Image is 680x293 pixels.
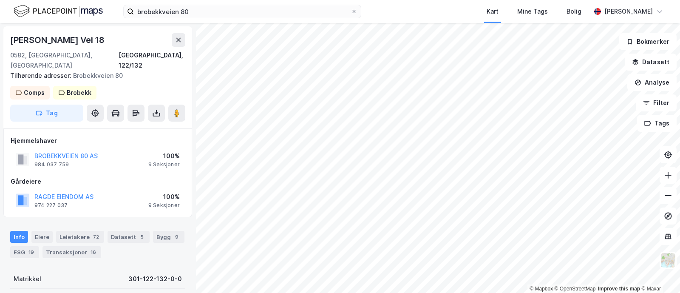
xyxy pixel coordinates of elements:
[567,6,581,17] div: Bolig
[14,4,103,19] img: logo.f888ab2527a4732fd821a326f86c7f29.svg
[10,33,106,47] div: [PERSON_NAME] Vei 18
[119,50,185,71] div: [GEOGRAPHIC_DATA], 122/132
[604,6,653,17] div: [PERSON_NAME]
[89,248,98,256] div: 16
[31,231,53,243] div: Eiere
[14,274,41,284] div: Matrikkel
[148,151,180,161] div: 100%
[530,286,553,292] a: Mapbox
[555,286,596,292] a: OpenStreetMap
[148,192,180,202] div: 100%
[10,72,73,79] span: Tilhørende adresser:
[637,252,680,293] iframe: Chat Widget
[138,233,146,241] div: 5
[627,74,677,91] button: Analyse
[625,54,677,71] button: Datasett
[56,231,104,243] div: Leietakere
[173,233,181,241] div: 9
[134,5,351,18] input: Søk på adresse, matrikkel, gårdeiere, leietakere eller personer
[11,176,185,187] div: Gårdeiere
[27,248,36,256] div: 19
[10,231,28,243] div: Info
[34,161,69,168] div: 984 037 759
[10,105,83,122] button: Tag
[128,274,182,284] div: 301-122-132-0-0
[517,6,548,17] div: Mine Tags
[148,161,180,168] div: 9 Seksjoner
[619,33,677,50] button: Bokmerker
[42,246,101,258] div: Transaksjoner
[153,231,184,243] div: Bygg
[24,88,45,98] div: Comps
[34,202,68,209] div: 974 227 037
[10,50,119,71] div: 0582, [GEOGRAPHIC_DATA], [GEOGRAPHIC_DATA]
[108,231,150,243] div: Datasett
[91,233,101,241] div: 72
[598,286,640,292] a: Improve this map
[11,136,185,146] div: Hjemmelshaver
[10,71,178,81] div: Brobekkveien 80
[10,246,39,258] div: ESG
[637,115,677,132] button: Tags
[148,202,180,209] div: 9 Seksjoner
[67,88,91,98] div: Brobekk
[487,6,499,17] div: Kart
[636,94,677,111] button: Filter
